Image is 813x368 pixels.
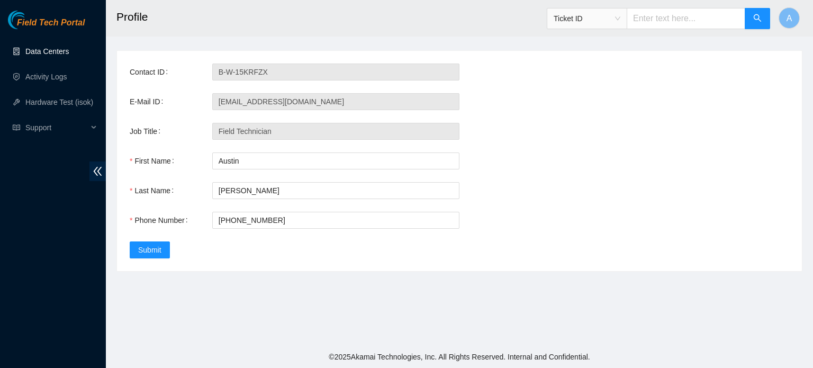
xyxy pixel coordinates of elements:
[13,124,20,131] span: read
[212,152,459,169] input: First Name
[130,152,178,169] label: First Name
[17,18,85,28] span: Field Tech Portal
[212,182,459,199] input: Last Name
[753,14,762,24] span: search
[130,64,172,80] label: Contact ID
[25,117,88,138] span: Support
[212,212,459,229] input: Phone Number
[8,11,53,29] img: Akamai Technologies
[212,123,459,140] input: Job Title
[130,93,167,110] label: E-Mail ID
[25,73,67,81] a: Activity Logs
[106,346,813,368] footer: © 2025 Akamai Technologies, Inc. All Rights Reserved. Internal and Confidential.
[745,8,770,29] button: search
[130,123,165,140] label: Job Title
[130,182,178,199] label: Last Name
[779,7,800,29] button: A
[212,93,459,110] input: E-Mail ID
[8,19,85,33] a: Akamai TechnologiesField Tech Portal
[89,161,106,181] span: double-left
[25,47,69,56] a: Data Centers
[787,12,792,25] span: A
[130,241,170,258] button: Submit
[212,64,459,80] input: Contact ID
[25,98,93,106] a: Hardware Test (isok)
[554,11,620,26] span: Ticket ID
[138,244,161,256] span: Submit
[130,212,192,229] label: Phone Number
[627,8,745,29] input: Enter text here...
